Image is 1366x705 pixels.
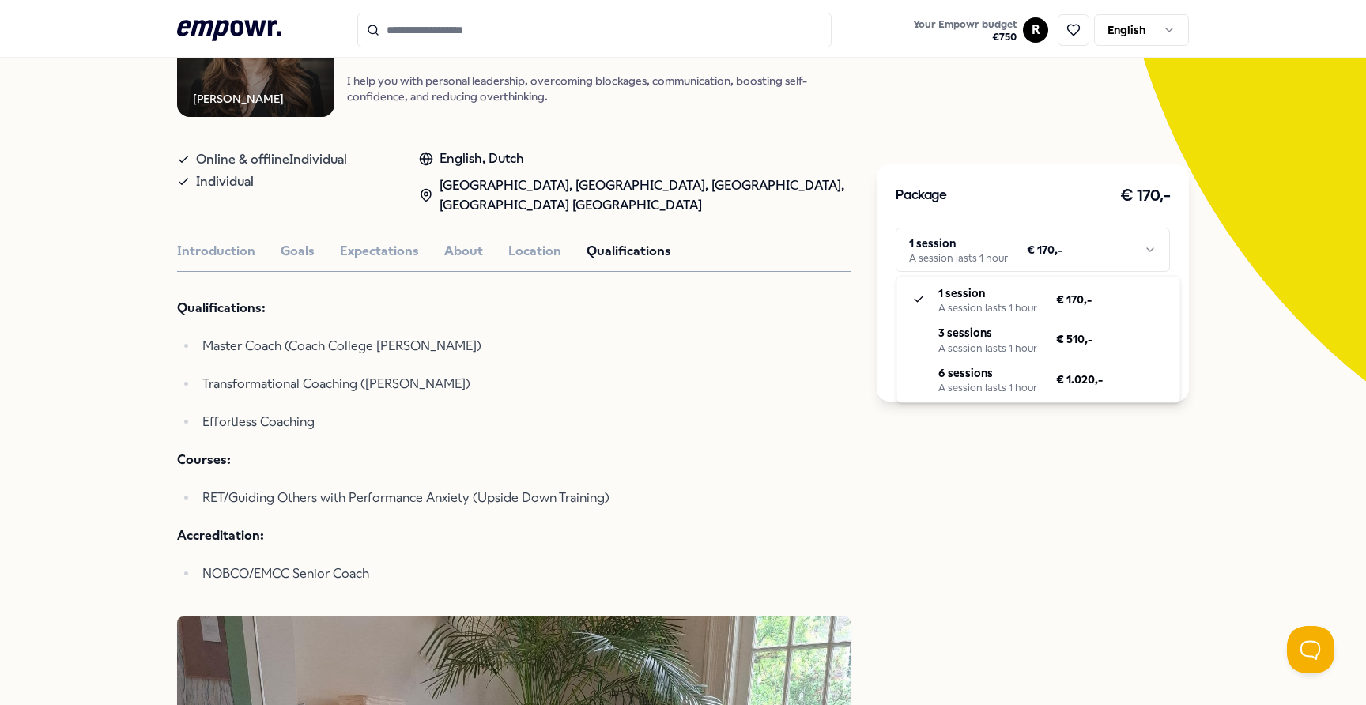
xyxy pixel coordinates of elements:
[938,324,1037,341] p: 3 sessions
[938,364,1037,381] p: 6 sessions
[938,302,1037,315] div: A session lasts 1 hour
[938,382,1037,394] div: A session lasts 1 hour
[938,341,1037,354] div: A session lasts 1 hour
[938,285,1037,302] p: 1 session
[1056,330,1092,348] span: € 510,-
[1056,291,1092,308] span: € 170,-
[1056,370,1103,387] span: € 1.020,-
